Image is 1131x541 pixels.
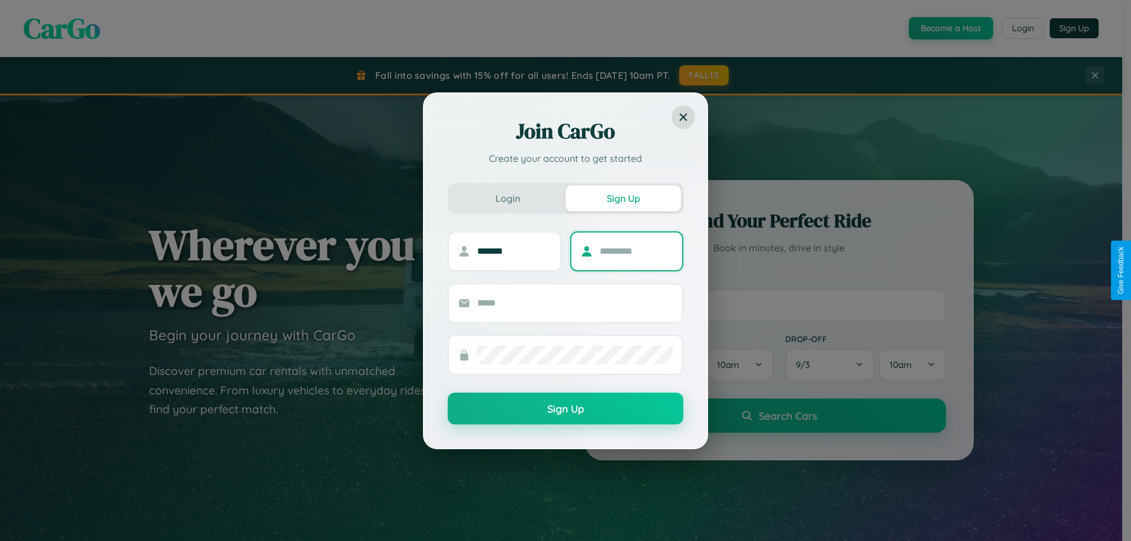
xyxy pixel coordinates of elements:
[448,393,683,424] button: Sign Up
[450,185,565,211] button: Login
[448,151,683,165] p: Create your account to get started
[1117,247,1125,294] div: Give Feedback
[565,185,681,211] button: Sign Up
[448,117,683,145] h2: Join CarGo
